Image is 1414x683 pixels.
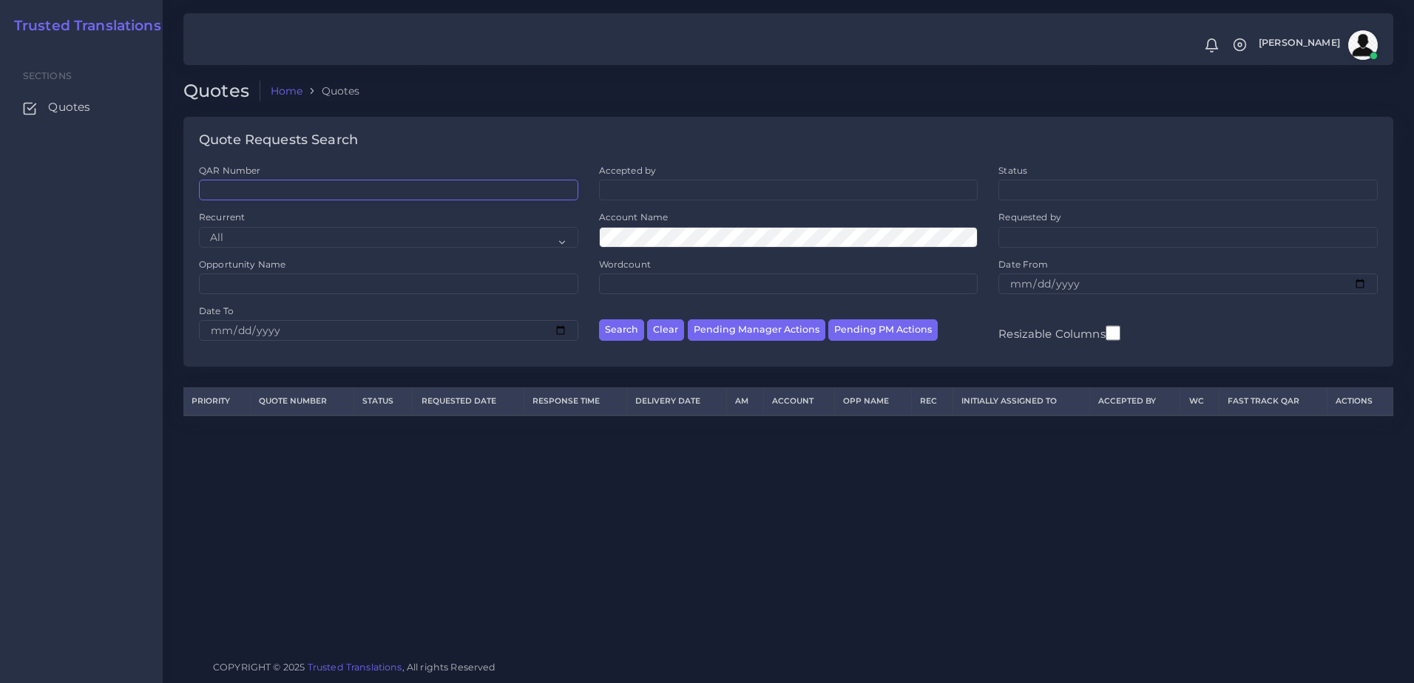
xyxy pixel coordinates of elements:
span: Quotes [48,99,90,115]
span: COPYRIGHT © 2025 [213,659,496,675]
img: avatar [1348,30,1378,60]
label: Recurrent [199,211,245,223]
th: Quote Number [251,388,354,415]
label: Resizable Columns [998,324,1120,342]
th: Fast Track QAR [1220,388,1327,415]
a: Home [271,84,303,98]
span: Sections [23,70,72,81]
a: Quotes [11,92,152,123]
label: Date From [998,258,1048,271]
button: Search [599,319,644,341]
button: Pending PM Actions [828,319,938,341]
label: Status [998,164,1027,177]
th: Account [763,388,834,415]
label: Requested by [998,211,1061,223]
th: Initially Assigned to [953,388,1089,415]
th: Delivery Date [626,388,726,415]
th: Accepted by [1089,388,1180,415]
th: Response Time [524,388,627,415]
th: Opp Name [835,388,911,415]
th: Actions [1327,388,1393,415]
h4: Quote Requests Search [199,132,358,149]
a: [PERSON_NAME]avatar [1251,30,1383,60]
a: Trusted Translations [308,662,402,673]
label: Opportunity Name [199,258,285,271]
label: Date To [199,305,234,317]
button: Pending Manager Actions [688,319,825,341]
label: Wordcount [599,258,651,271]
label: Account Name [599,211,669,223]
th: Priority [183,388,251,415]
li: Quotes [302,84,359,98]
th: REC [911,388,953,415]
a: Trusted Translations [4,18,161,35]
th: Status [354,388,413,415]
th: AM [726,388,763,415]
th: WC [1180,388,1220,415]
span: , All rights Reserved [402,659,496,675]
label: Accepted by [599,164,657,177]
th: Requested Date [413,388,524,415]
label: QAR Number [199,164,260,177]
span: [PERSON_NAME] [1259,38,1340,48]
input: Resizable Columns [1106,324,1120,342]
h2: Quotes [183,81,260,102]
button: Clear [647,319,684,341]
